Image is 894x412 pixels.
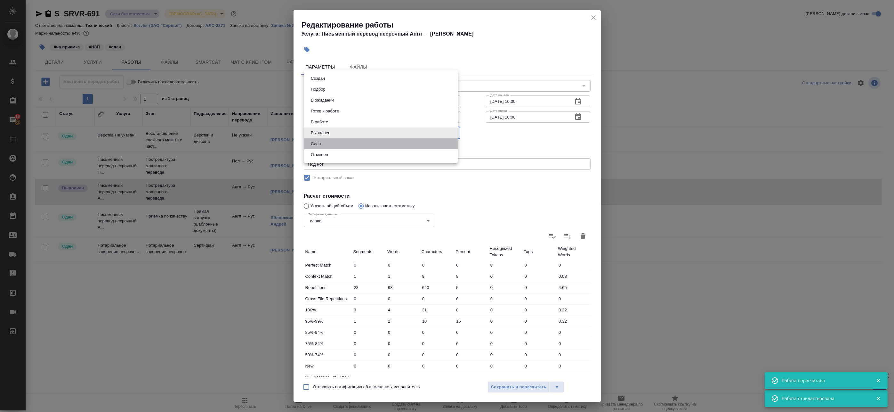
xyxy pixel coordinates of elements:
button: Готов к работе [309,108,341,115]
button: Подбор [309,86,327,93]
button: Закрыть [872,378,885,383]
button: Сдан [309,140,323,147]
div: Работа пересчитана [782,377,866,384]
button: Отменен [309,151,330,158]
button: Закрыть [872,396,885,401]
button: Создан [309,75,327,82]
button: В ожидании [309,97,336,104]
button: Выполнен [309,129,332,136]
button: В работе [309,119,330,126]
div: Работа отредактирована [782,395,866,402]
